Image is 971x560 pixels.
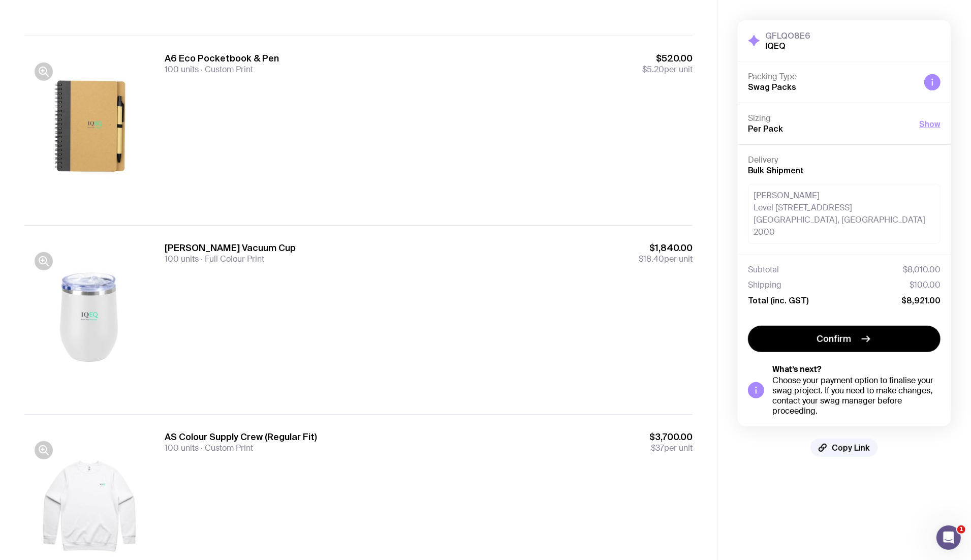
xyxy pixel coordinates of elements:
span: $1,840.00 [639,242,693,254]
span: Subtotal [748,265,779,275]
iframe: Intercom live chat [936,525,961,550]
h3: [PERSON_NAME] Vacuum Cup [165,242,296,254]
button: Copy Link [810,439,878,457]
span: Bulk Shipment [748,166,804,175]
span: 100 units [165,443,199,453]
span: Custom Print [199,64,253,75]
span: $8,010.00 [903,265,941,275]
span: $37 [651,443,664,453]
span: 1 [957,525,965,534]
button: Show [919,118,941,130]
span: Copy Link [832,443,870,453]
div: [PERSON_NAME] Level [STREET_ADDRESS] [GEOGRAPHIC_DATA], [GEOGRAPHIC_DATA] 2000 [748,184,941,244]
span: per unit [639,254,693,264]
span: Swag Packs [748,82,796,91]
button: Confirm [748,326,941,352]
span: per unit [649,443,693,453]
h4: Packing Type [748,72,916,82]
span: Custom Print [199,443,253,453]
div: Choose your payment option to finalise your swag project. If you need to make changes, contact yo... [772,376,941,416]
span: $18.40 [639,254,664,264]
span: Confirm [817,333,852,345]
span: $520.00 [642,52,693,65]
span: $8,921.00 [901,295,941,305]
span: 100 units [165,254,199,264]
h3: A6 Eco Pocketbook & Pen [165,52,279,65]
h4: Delivery [748,155,941,165]
span: $5.20 [642,64,664,75]
span: Per Pack [748,124,783,133]
span: Total (inc. GST) [748,295,808,305]
h4: Sizing [748,113,911,123]
h5: What’s next? [772,364,941,375]
span: $100.00 [910,280,941,290]
span: Full Colour Print [199,254,264,264]
span: $3,700.00 [649,431,693,443]
span: per unit [642,65,693,75]
h3: AS Colour Supply Crew (Regular Fit) [165,431,317,443]
h2: IQEQ [765,41,810,51]
span: 100 units [165,64,199,75]
span: Shipping [748,280,781,290]
h3: GFLQO8E6 [765,30,810,41]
